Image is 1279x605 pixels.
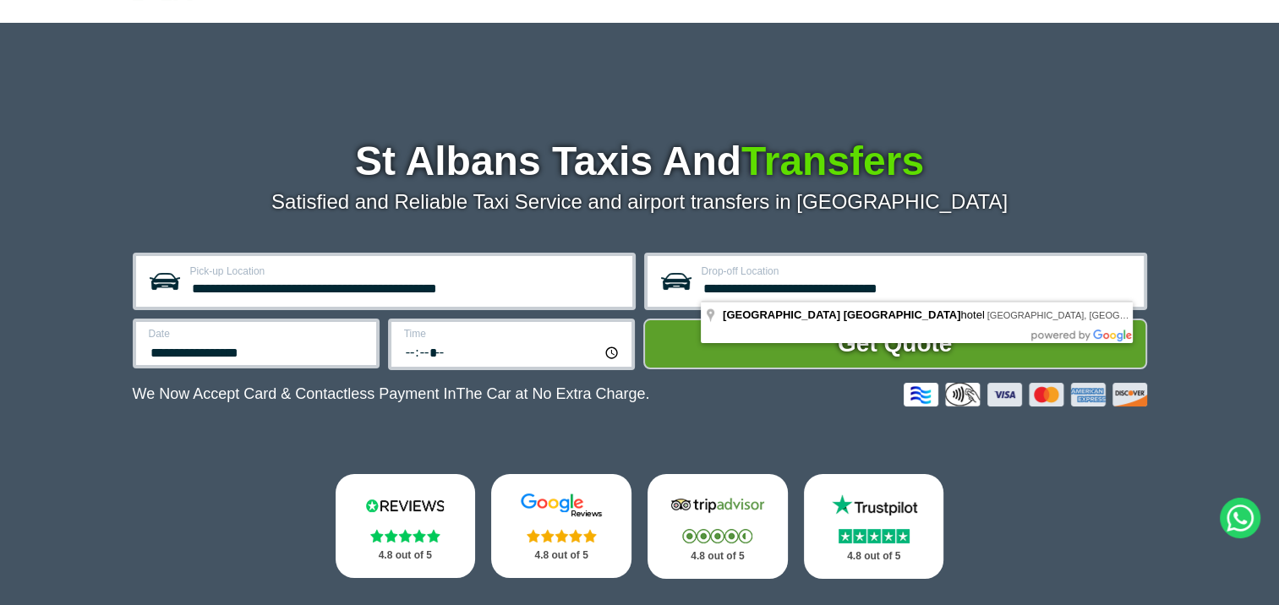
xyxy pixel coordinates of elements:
img: Stars [370,529,440,542]
label: Time [404,329,621,339]
span: The Car at No Extra Charge. [456,385,649,402]
img: Stars [527,529,597,542]
p: We Now Accept Card & Contactless Payment In [133,385,650,403]
p: 4.8 out of 5 [823,546,926,567]
label: Date [149,329,366,339]
p: 4.8 out of 5 [354,545,457,566]
label: Drop-off Location [702,266,1134,276]
h1: St Albans Taxis And [133,141,1147,182]
span: Transfers [741,139,924,183]
a: Tripadvisor Stars 4.8 out of 5 [648,474,788,579]
a: Trustpilot Stars 4.8 out of 5 [804,474,944,579]
img: Trustpilot [823,493,925,518]
a: Reviews.io Stars 4.8 out of 5 [336,474,476,578]
p: 4.8 out of 5 [666,546,769,567]
img: Credit And Debit Cards [904,383,1147,406]
p: Satisfied and Reliable Taxi Service and airport transfers in [GEOGRAPHIC_DATA] [133,190,1147,214]
img: Stars [839,529,910,543]
img: Google [511,493,612,518]
label: Pick-up Location [190,266,622,276]
span: [GEOGRAPHIC_DATA] [GEOGRAPHIC_DATA] [723,308,960,321]
p: 4.8 out of 5 [510,545,613,566]
button: Get Quote [643,319,1147,369]
span: hotel [723,308,987,321]
img: Stars [682,529,752,543]
a: Google Stars 4.8 out of 5 [491,474,631,578]
img: Tripadvisor [667,493,768,518]
img: Reviews.io [354,493,456,518]
span: [GEOGRAPHIC_DATA], [GEOGRAPHIC_DATA] [987,310,1186,320]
